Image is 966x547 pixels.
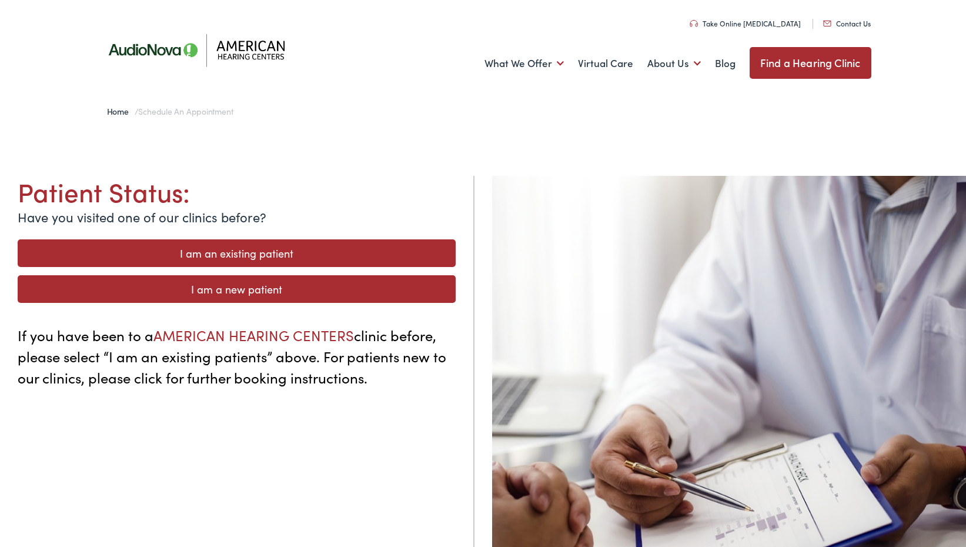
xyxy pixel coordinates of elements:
a: Virtual Care [578,42,633,85]
a: Contact Us [823,18,871,28]
a: I am a new patient [18,275,456,303]
p: Have you visited one of our clinics before? [18,207,456,226]
img: utility icon [690,20,698,27]
img: utility icon [823,21,831,26]
a: About Us [647,42,701,85]
span: Schedule an Appointment [138,105,233,117]
a: Blog [715,42,736,85]
a: Home [107,105,135,117]
h1: Patient Status: [18,176,456,207]
a: Find a Hearing Clinic [750,47,871,79]
a: Take Online [MEDICAL_DATA] [690,18,801,28]
a: I am an existing patient [18,239,456,267]
span: / [107,105,233,117]
p: If you have been to a clinic before, please select “I am an existing patients” above. For patient... [18,325,456,388]
span: AMERICAN HEARING CENTERS [153,325,354,345]
a: What We Offer [484,42,564,85]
